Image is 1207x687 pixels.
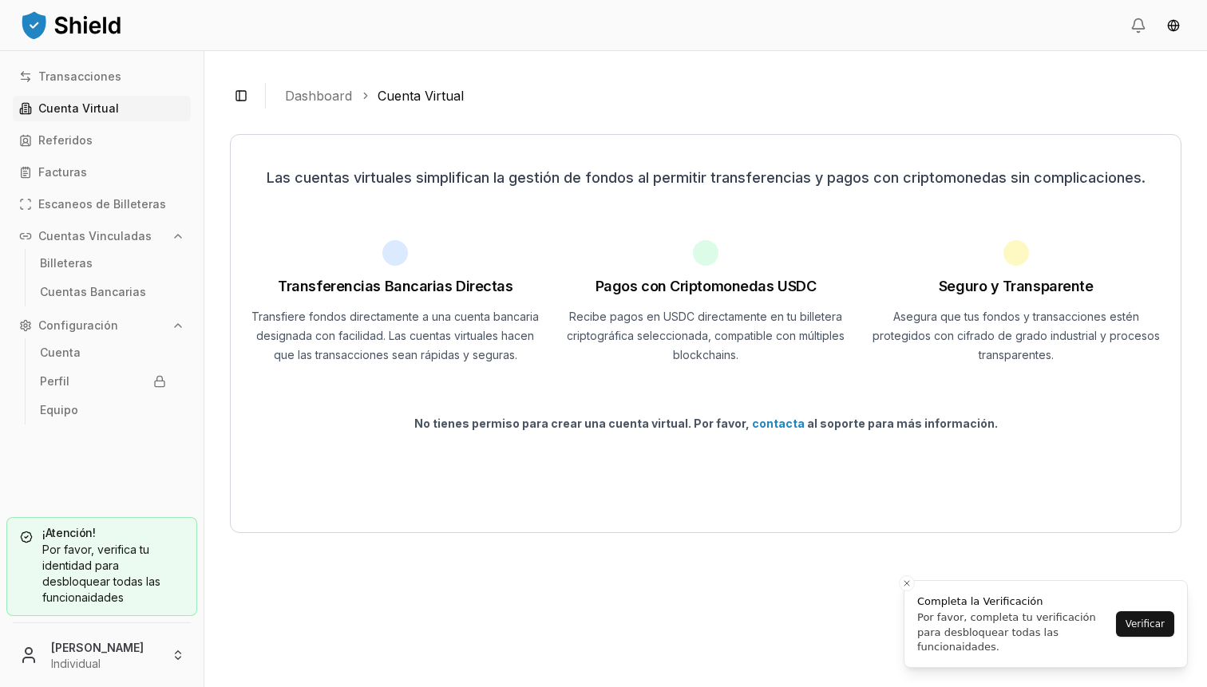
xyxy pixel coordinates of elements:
[51,656,159,672] p: Individual
[6,517,197,616] a: ¡Atención!Por favor, verifica tu identidad para desbloquear todas las funcionaidades
[13,191,191,217] a: Escaneos de Billeteras
[51,639,159,656] p: [PERSON_NAME]
[34,251,172,276] a: Billeteras
[13,313,191,338] button: Configuración
[939,275,1094,298] h1: Seguro y Transparente
[34,340,172,365] a: Cuenta
[20,527,184,539] h5: ¡Atención!
[13,223,191,249] button: Cuentas Vinculadas
[250,167,1161,189] p: Las cuentas virtuales simplifican la gestión de fondos al permitir transferencias y pagos con cri...
[414,417,752,430] span: No tienes permiso para crear una cuenta virtual. Por favor,
[38,103,119,114] p: Cuenta Virtual
[899,575,915,591] button: Close toast
[38,199,166,210] p: Escaneos de Billeteras
[13,64,191,89] a: Transacciones
[13,128,191,153] a: Referidos
[917,594,1111,610] div: Completa la Verificación
[40,347,81,358] p: Cuenta
[596,275,816,298] h1: Pagos con Criptomonedas USDC
[38,167,87,178] p: Facturas
[752,417,805,430] a: contacta
[38,231,152,242] p: Cuentas Vinculadas
[34,397,172,423] a: Equipo
[278,275,512,298] h1: Transferencias Bancarias Directas
[560,307,852,365] p: Recibe pagos en USDC directamente en tu billetera criptográfica seleccionada, compatible con múlt...
[20,542,184,606] div: Por favor, verifica tu identidad para desbloquear todas las funcionaidades
[378,86,464,105] a: Cuenta Virtual
[40,376,69,387] p: Perfil
[13,96,191,121] a: Cuenta Virtual
[250,307,541,365] p: Transfiere fondos directamente a una cuenta bancaria designada con facilidad. Las cuentas virtual...
[34,369,172,394] a: Perfil
[285,86,1169,105] nav: breadcrumb
[38,71,121,82] p: Transacciones
[870,307,1161,365] p: Asegura que tus fondos y transacciones estén protegidos con cifrado de grado industrial y proceso...
[805,417,998,430] span: al soporte para más información.
[285,86,352,105] a: Dashboard
[40,258,93,269] p: Billeteras
[13,160,191,185] a: Facturas
[34,279,172,305] a: Cuentas Bancarias
[40,286,146,298] p: Cuentas Bancarias
[19,9,123,41] img: ShieldPay Logo
[38,135,93,146] p: Referidos
[6,630,197,681] button: [PERSON_NAME]Individual
[38,320,118,331] p: Configuración
[1116,611,1174,637] button: Verificar
[40,405,78,416] p: Equipo
[917,610,1111,654] div: Por favor, completa tu verificación para desbloquear todas las funcionaidades.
